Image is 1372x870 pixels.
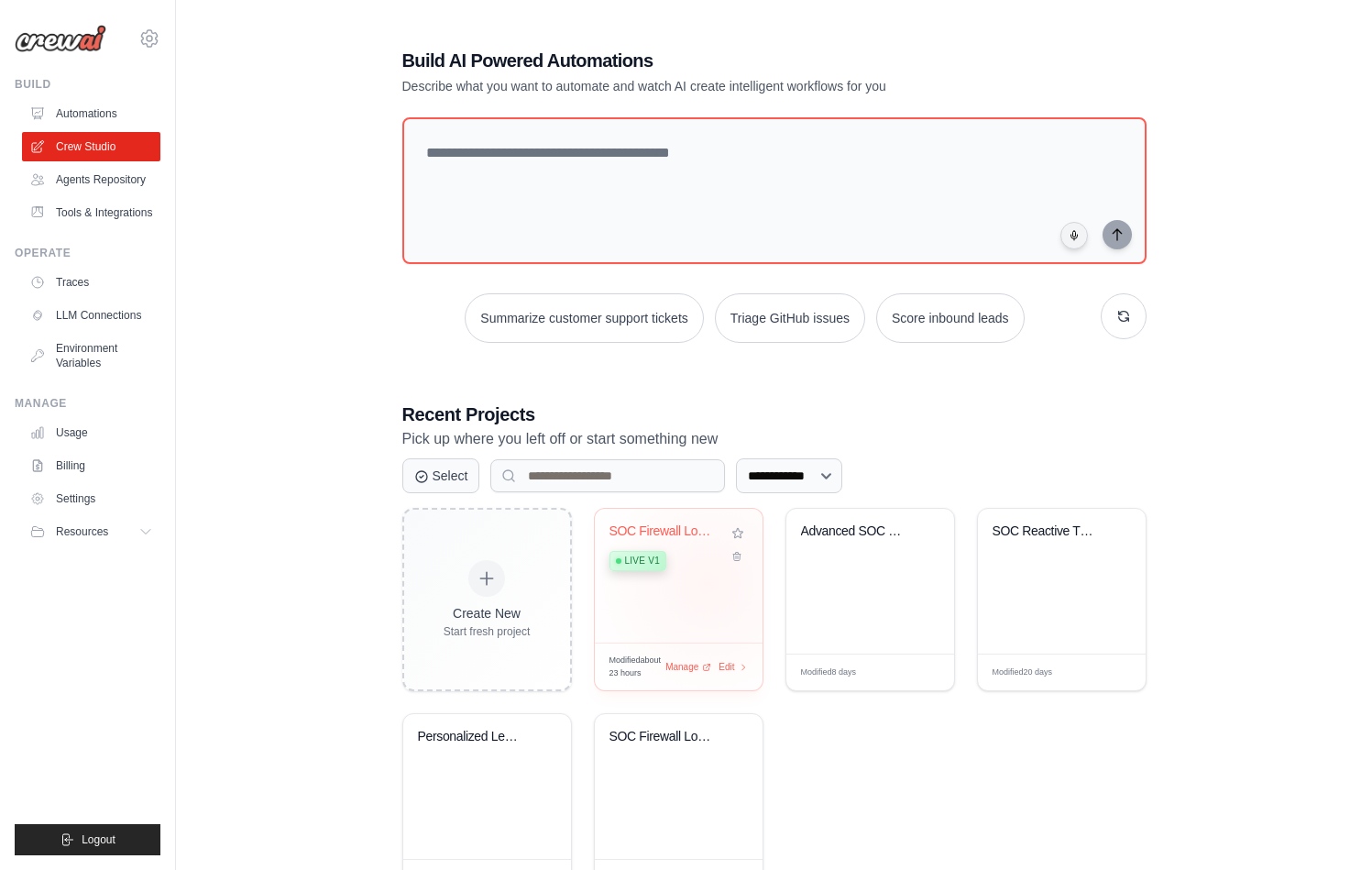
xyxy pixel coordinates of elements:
[1101,293,1147,339] button: Get new suggestions
[22,99,160,128] a: Automations
[22,451,160,480] a: Billing
[22,198,160,227] a: Tools & Integrations
[15,77,160,92] div: Build
[609,729,720,745] div: SOC Firewall Log Threat Detection
[402,77,1018,95] p: Describe what you want to automate and watch AI create intelligent workflows for you
[22,301,160,330] a: LLM Connections
[876,293,1025,343] button: Score inbound leads
[22,268,160,297] a: Traces
[22,132,160,161] a: Crew Studio
[15,246,160,260] div: Operate
[728,523,748,544] button: Add to favorites
[22,334,160,378] a: Environment Variables
[402,458,480,493] button: Select
[625,554,660,568] span: Live v1
[993,523,1103,540] div: SOC Reactive Threat Verification Chain
[993,666,1053,679] span: Modified 20 days
[22,484,160,513] a: Settings
[609,655,666,679] span: Modified about 23 hours
[719,660,734,674] span: Edit
[418,729,529,745] div: Personalized Learning Management System
[82,832,115,847] span: Logout
[22,517,160,546] button: Resources
[22,418,160,447] a: Usage
[56,524,108,539] span: Resources
[1102,666,1117,679] span: Edit
[665,660,698,674] span: Manage
[665,660,711,674] div: Manage deployment
[402,48,1018,73] h1: Build AI Powered Automations
[15,25,106,52] img: Logo
[715,293,865,343] button: Triage GitHub issues
[22,165,160,194] a: Agents Repository
[402,402,1147,427] h3: Recent Projects
[728,547,748,566] button: Delete project
[15,824,160,855] button: Logout
[609,523,720,540] div: SOC Firewall Log Analysis Automation
[444,624,531,639] div: Start fresh project
[801,666,857,679] span: Modified 8 days
[910,666,926,679] span: Edit
[444,604,531,622] div: Create New
[801,523,912,540] div: Advanced SOC Firewall Analysis Pipeline
[1060,222,1088,249] button: Click to speak your automation idea
[402,427,1147,451] p: Pick up where you left off or start something new
[465,293,703,343] button: Summarize customer support tickets
[15,396,160,411] div: Manage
